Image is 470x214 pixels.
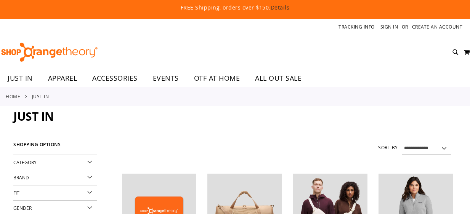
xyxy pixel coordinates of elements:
a: OTF AT HOME [186,70,248,87]
span: JUST IN [8,70,33,87]
a: Details [271,4,290,11]
strong: Shopping Options [13,139,97,155]
span: OTF AT HOME [194,70,240,87]
span: Fit [13,190,19,196]
label: Sort By [378,144,398,151]
a: Sign In [380,24,398,30]
span: Gender [13,205,32,211]
a: ACCESSORIES [85,70,145,87]
p: FREE Shipping, orders over $150. [27,4,443,11]
a: Tracking Info [338,24,375,30]
span: JUST IN [13,109,54,124]
div: Fit [13,185,97,201]
span: Category [13,159,37,165]
span: APPAREL [48,70,77,87]
a: Create an Account [412,24,463,30]
span: ALL OUT SALE [255,70,302,87]
span: Brand [13,174,29,180]
span: ACCESSORIES [92,70,138,87]
div: Category [13,155,97,170]
a: APPAREL [40,70,85,87]
div: Brand [13,170,97,185]
a: ALL OUT SALE [247,70,309,87]
span: EVENTS [153,70,179,87]
a: EVENTS [145,70,186,87]
strong: JUST IN [32,93,49,100]
a: Home [6,93,20,100]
